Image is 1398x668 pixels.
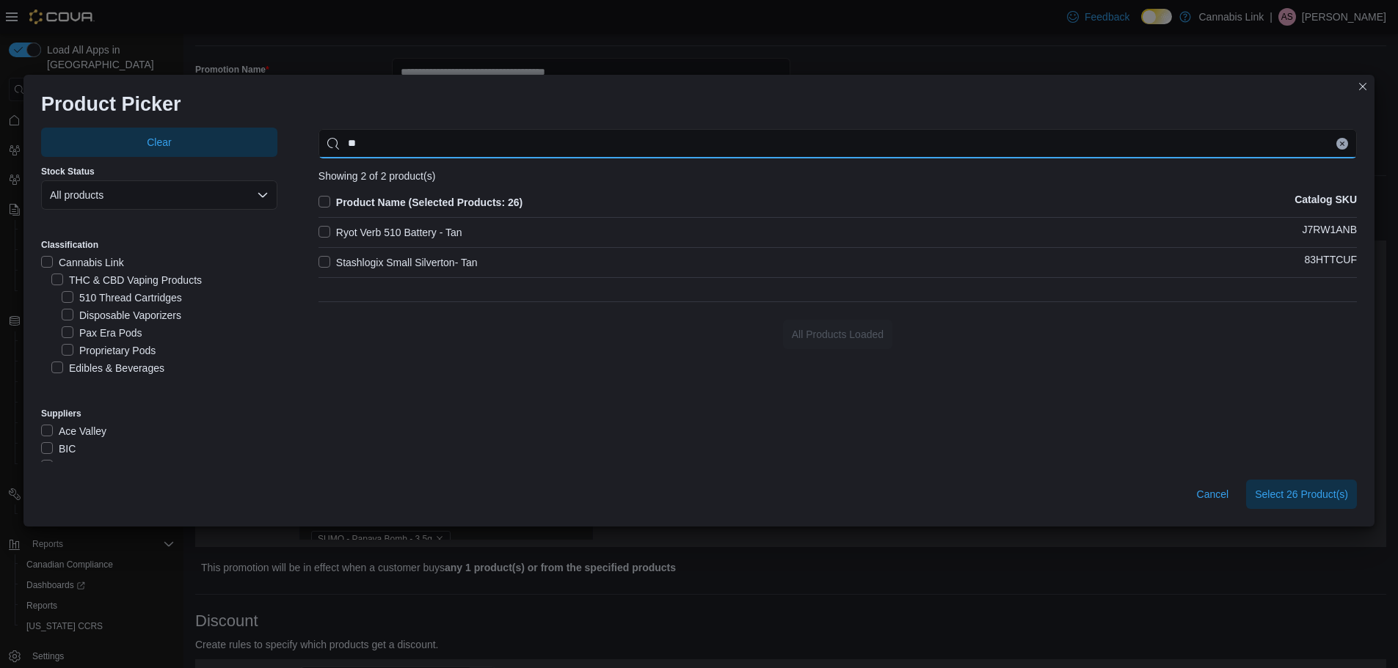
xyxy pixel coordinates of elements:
label: Product Name (Selected Products: 26) [318,194,523,211]
button: Clear input [1336,138,1348,150]
span: Select 26 Product(s) [1255,487,1348,502]
label: Baked Goods [62,377,142,394]
label: THC & CBD Vaping Products [51,271,202,289]
label: Ace Valley [41,422,106,440]
span: Cancel [1197,487,1229,502]
span: Clear [147,135,171,150]
button: Cancel [1191,480,1235,509]
label: 510 Thread Cartridges [62,289,182,307]
p: Catalog SKU [1295,194,1357,211]
label: Stock Status [41,166,95,177]
p: 83HTTCUF [1304,254,1357,271]
button: All Products Loaded [783,320,892,349]
button: Select 26 Product(s) [1246,480,1357,509]
button: Closes this modal window [1354,78,1372,95]
label: Disposable Vaporizers [62,307,181,324]
label: Bzz Box [41,458,96,475]
button: Clear [41,128,277,157]
label: Cannabis Link [41,254,124,271]
label: Suppliers [41,408,81,419]
label: Pax Era Pods [62,324,142,342]
input: Use aria labels when no actual label is in use [318,129,1357,158]
button: All products [41,180,277,210]
p: J7RW1ANB [1303,224,1357,241]
label: BIC [41,440,76,458]
label: Edibles & Beverages [51,359,164,377]
label: Classification [41,239,98,251]
h1: Product Picker [41,92,181,116]
label: Proprietary Pods [62,342,156,359]
label: Stashlogix Small Silverton- Tan [318,254,478,271]
span: All Products Loaded [792,327,884,342]
label: Ryot Verb 510 Battery - Tan [318,224,462,241]
div: Showing 2 of 2 product(s) [318,170,1357,182]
